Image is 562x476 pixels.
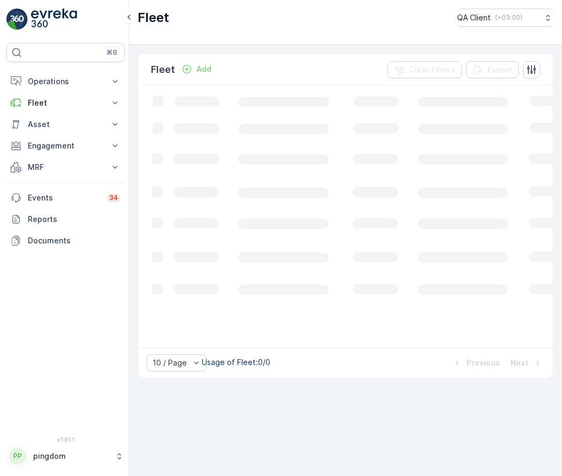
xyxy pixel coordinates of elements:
[467,358,500,368] p: Previous
[28,214,120,225] p: Reports
[510,356,544,369] button: Next
[511,358,528,368] p: Next
[9,448,26,465] div: PP
[151,62,175,77] p: Fleet
[451,356,501,369] button: Previous
[28,76,103,87] p: Operations
[6,187,125,209] a: Events34
[6,71,125,92] button: Operations
[457,9,553,27] button: QA Client(+03:00)
[466,61,519,78] button: Export
[28,119,103,130] p: Asset
[6,445,125,467] button: PPpingdom
[109,194,118,202] p: 34
[6,230,125,251] a: Documents
[196,64,211,75] p: Add
[28,140,103,151] p: Engagement
[6,114,125,135] button: Asset
[409,64,455,75] p: Clear Filters
[6,157,125,178] button: MRF
[6,135,125,157] button: Engagement
[107,48,117,57] p: ⌘B
[28,235,120,246] p: Documents
[6,436,125,443] span: v 1.51.1
[31,9,77,30] img: logo_light-DOdMpM7g.png
[457,12,491,23] p: QA Client
[138,9,169,26] p: Fleet
[28,162,103,173] p: MRF
[177,63,216,76] button: Add
[6,92,125,114] button: Fleet
[495,13,522,22] p: ( +03:00 )
[488,64,512,75] p: Export
[6,9,28,30] img: logo
[33,451,110,462] p: pingdom
[28,192,101,203] p: Events
[6,209,125,230] a: Reports
[202,357,270,368] p: Usage of Fleet : 0/0
[388,61,462,78] button: Clear Filters
[28,98,103,108] p: Fleet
